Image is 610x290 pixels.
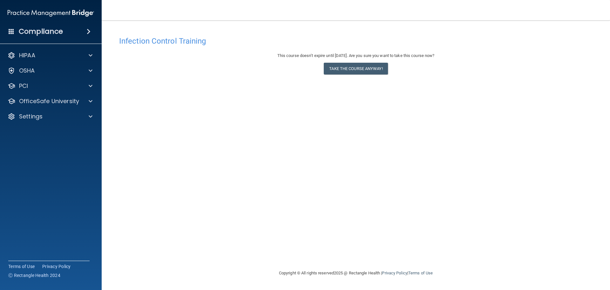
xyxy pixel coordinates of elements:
[408,271,433,275] a: Terms of Use
[19,82,28,90] p: PCI
[8,82,92,90] a: PCI
[19,113,43,120] p: Settings
[19,67,35,74] p: OSHA
[119,52,593,60] div: This course doesn’t expire until [DATE]. Are you sure you want to take this course now?
[8,52,92,59] a: HIPAA
[8,7,94,19] img: PMB logo
[19,27,63,36] h4: Compliance
[382,271,407,275] a: Privacy Policy
[324,63,388,74] button: Take the course anyway!
[8,272,60,279] span: Ⓒ Rectangle Health 2024
[19,97,79,105] p: OfficeSafe University
[119,37,593,45] h4: Infection Control Training
[240,263,472,283] div: Copyright © All rights reserved 2025 @ Rectangle Health | |
[19,52,35,59] p: HIPAA
[42,263,71,270] a: Privacy Policy
[8,113,92,120] a: Settings
[8,263,35,270] a: Terms of Use
[8,67,92,74] a: OSHA
[8,97,92,105] a: OfficeSafe University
